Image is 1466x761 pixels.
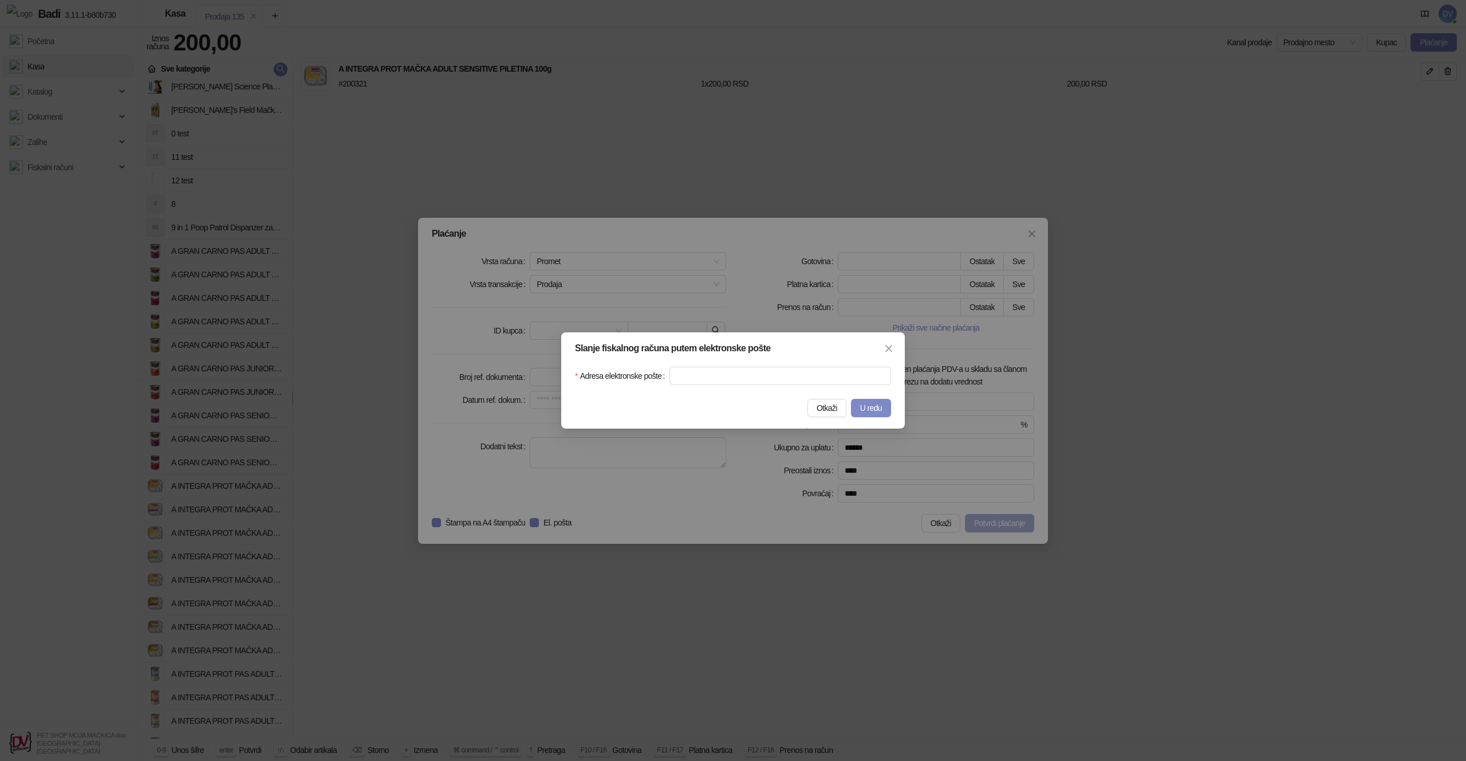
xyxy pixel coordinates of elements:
button: U redu [851,399,891,417]
button: Close [880,339,898,358]
span: U redu [860,403,882,413]
span: Otkaži [817,403,837,413]
div: Slanje fiskalnog računa putem elektronske pošte [575,344,891,353]
span: Zatvori [880,344,898,353]
button: Otkaži [807,399,846,417]
label: Adresa elektronske pošte [575,367,669,385]
span: close [884,344,893,353]
input: Adresa elektronske pošte [669,367,891,385]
